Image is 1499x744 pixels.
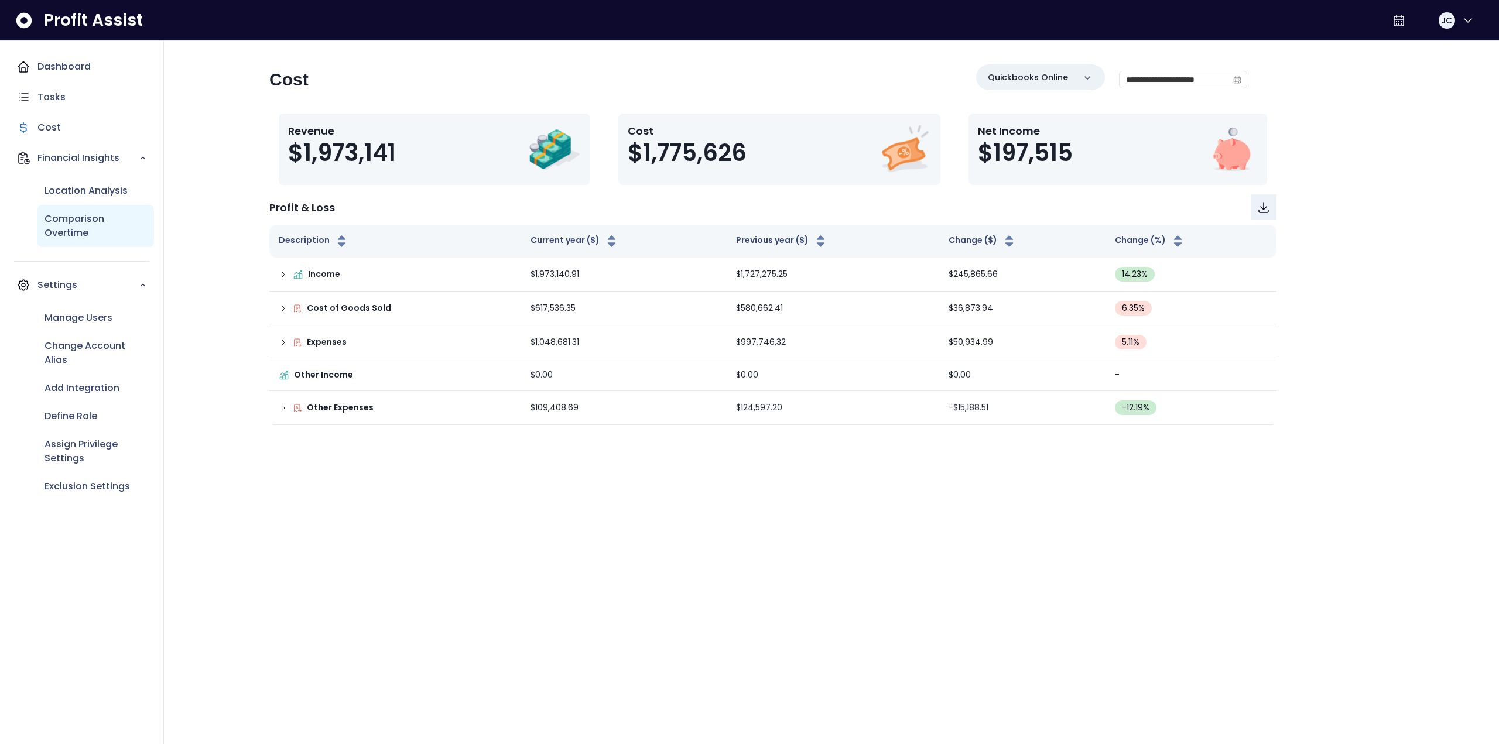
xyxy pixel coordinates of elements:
p: Other Expenses [307,402,374,414]
span: $1,775,626 [628,139,747,167]
td: - [1106,359,1276,391]
button: Change (%) [1115,234,1185,248]
td: $1,973,140.91 [521,258,727,292]
p: Expenses [307,336,347,348]
td: -$15,188.51 [939,391,1106,425]
td: $0.00 [939,359,1106,391]
p: Change Account Alias [45,339,147,367]
button: Current year ($) [531,234,619,248]
p: Other Income [294,369,353,381]
p: Comparison Overtime [45,212,147,240]
td: $0.00 [521,359,727,391]
button: Description [279,234,349,248]
img: Cost [878,123,931,176]
span: $197,515 [978,139,1073,167]
p: Dashboard [37,60,91,74]
span: $1,973,141 [288,139,396,167]
p: Settings [37,278,139,292]
td: $36,873.94 [939,292,1106,325]
p: Define Role [45,409,97,423]
td: $1,048,681.31 [521,325,727,359]
span: 14.23 % [1122,268,1148,280]
p: Manage Users [45,311,112,325]
td: $245,865.66 [939,258,1106,292]
p: Income [308,268,340,280]
td: $124,597.20 [727,391,939,425]
span: 6.35 % [1122,302,1145,314]
img: Revenue [528,123,581,176]
p: Tasks [37,90,66,104]
button: Change ($) [949,234,1017,248]
p: Profit & Loss [269,200,335,215]
td: $997,746.32 [727,325,939,359]
p: Revenue [288,123,396,139]
p: Net Income [978,123,1073,139]
p: Cost of Goods Sold [307,302,391,314]
svg: calendar [1233,76,1241,84]
button: Download [1251,194,1276,220]
span: JC [1441,15,1452,26]
td: $580,662.41 [727,292,939,325]
td: $617,536.35 [521,292,727,325]
td: $0.00 [727,359,939,391]
td: $1,727,275.25 [727,258,939,292]
p: Quickbooks Online [988,71,1068,84]
span: -12.19 % [1122,402,1149,414]
p: Assign Privilege Settings [45,437,147,465]
p: Location Analysis [45,184,128,198]
p: Exclusion Settings [45,479,130,493]
p: Cost [628,123,747,139]
h2: Cost [269,69,309,90]
td: $109,408.69 [521,391,727,425]
span: Profit Assist [44,10,143,31]
p: Add Integration [45,381,119,395]
img: Net Income [1205,123,1258,176]
span: 5.11 % [1122,336,1139,348]
p: Financial Insights [37,151,139,165]
td: $50,934.99 [939,325,1106,359]
button: Previous year ($) [736,234,828,248]
p: Cost [37,121,61,135]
